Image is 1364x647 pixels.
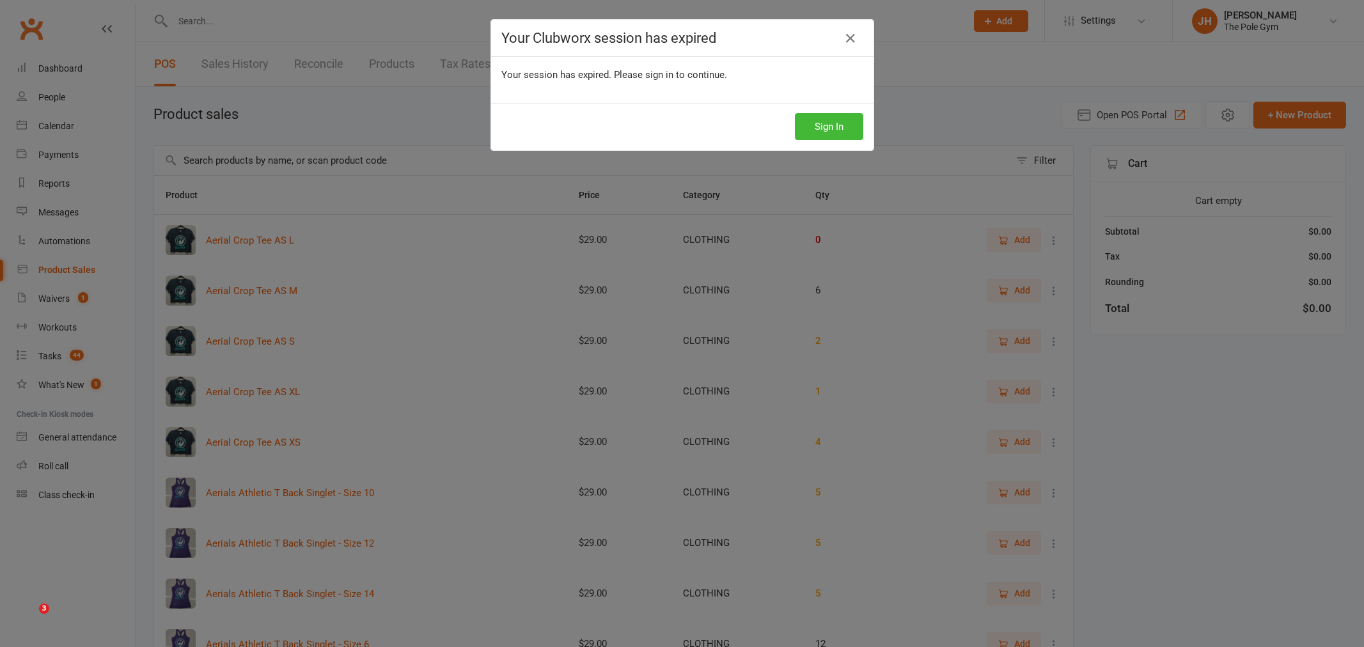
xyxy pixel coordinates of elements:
[13,604,43,634] iframe: Intercom live chat
[39,604,49,614] span: 3
[840,28,861,49] a: Close
[795,113,863,140] button: Sign In
[501,30,863,46] h4: Your Clubworx session has expired
[501,69,727,81] span: Your session has expired. Please sign in to continue.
